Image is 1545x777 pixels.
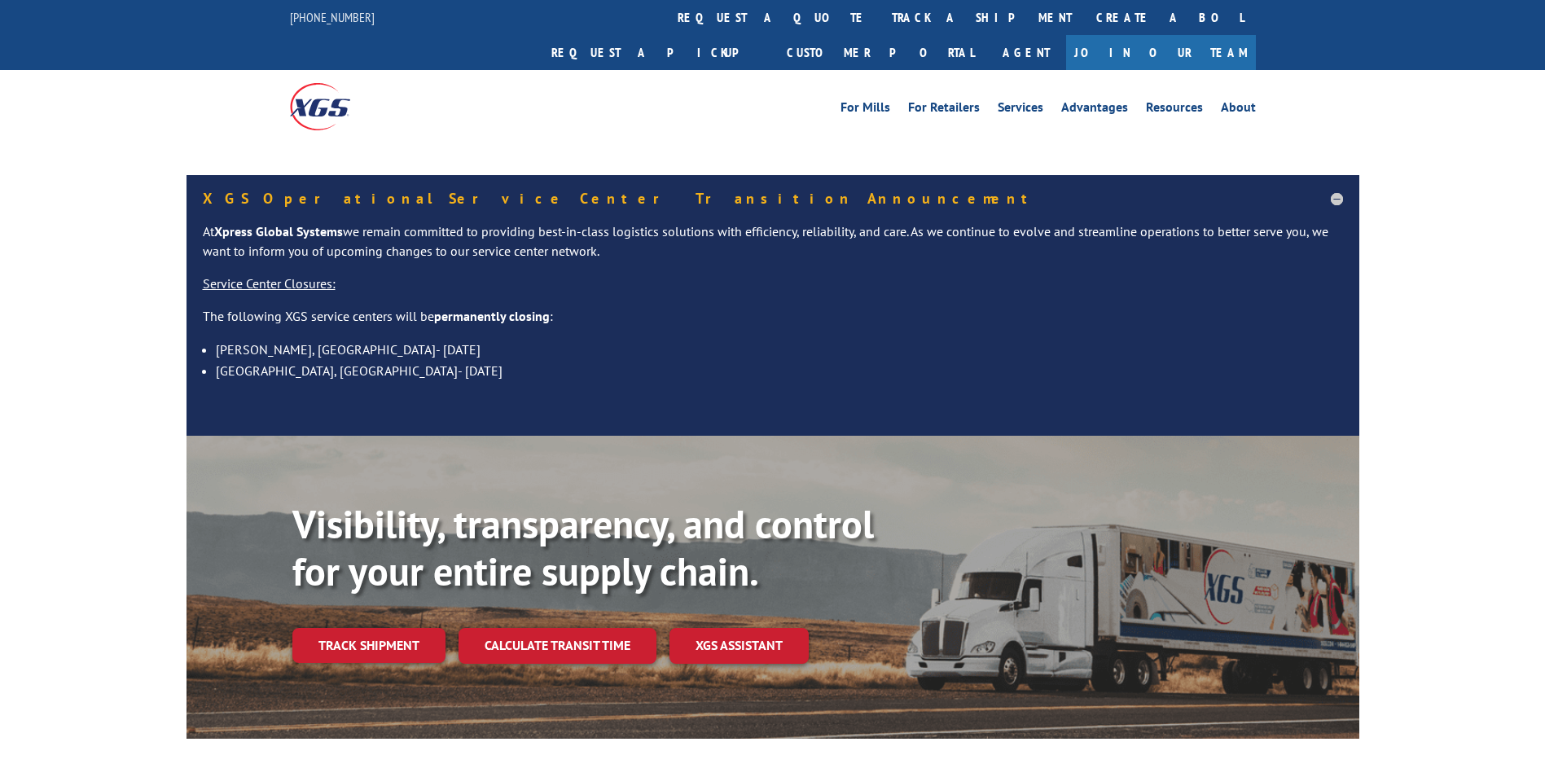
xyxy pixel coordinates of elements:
b: Visibility, transparency, and control for your entire supply chain. [292,498,874,596]
a: Agent [986,35,1066,70]
li: [PERSON_NAME], [GEOGRAPHIC_DATA]- [DATE] [216,339,1343,360]
a: Advantages [1061,101,1128,119]
a: Track shipment [292,628,446,662]
a: For Retailers [908,101,980,119]
a: Join Our Team [1066,35,1256,70]
a: Request a pickup [539,35,775,70]
li: [GEOGRAPHIC_DATA], [GEOGRAPHIC_DATA]- [DATE] [216,360,1343,381]
a: About [1221,101,1256,119]
p: At we remain committed to providing best-in-class logistics solutions with efficiency, reliabilit... [203,222,1343,274]
p: The following XGS service centers will be : [203,307,1343,340]
u: Service Center Closures: [203,275,336,292]
a: Customer Portal [775,35,986,70]
a: Resources [1146,101,1203,119]
a: Services [998,101,1043,119]
a: For Mills [841,101,890,119]
h5: XGS Operational Service Center Transition Announcement [203,191,1343,206]
a: Calculate transit time [459,628,656,663]
strong: Xpress Global Systems [214,223,343,239]
a: [PHONE_NUMBER] [290,9,375,25]
strong: permanently closing [434,308,550,324]
a: XGS ASSISTANT [669,628,809,663]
